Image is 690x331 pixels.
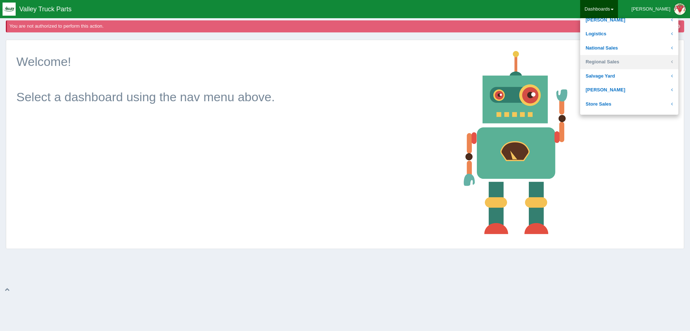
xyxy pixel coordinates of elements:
[19,5,72,13] span: Valley Truck Parts
[580,97,678,111] a: Store Sales
[580,27,678,41] a: Logistics
[16,53,452,106] p: Welcome! Select a dashboard using the nav menu above.
[580,69,678,83] a: Salvage Yard
[674,3,686,15] img: Profile Picture
[631,2,670,16] div: [PERSON_NAME]
[3,3,16,16] img: q1blfpkbivjhsugxdrfq.png
[580,13,678,27] a: [PERSON_NAME]
[458,46,574,239] img: robot-18af129d45a23e4dba80317a7b57af8f57279c3d1c32989fc063bd2141a5b856.png
[9,23,683,30] div: You are not authorized to perform this action.
[580,83,678,97] a: [PERSON_NAME]
[580,55,678,69] a: Regional Sales
[580,41,678,55] a: National Sales
[580,111,678,126] a: Supply Chain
